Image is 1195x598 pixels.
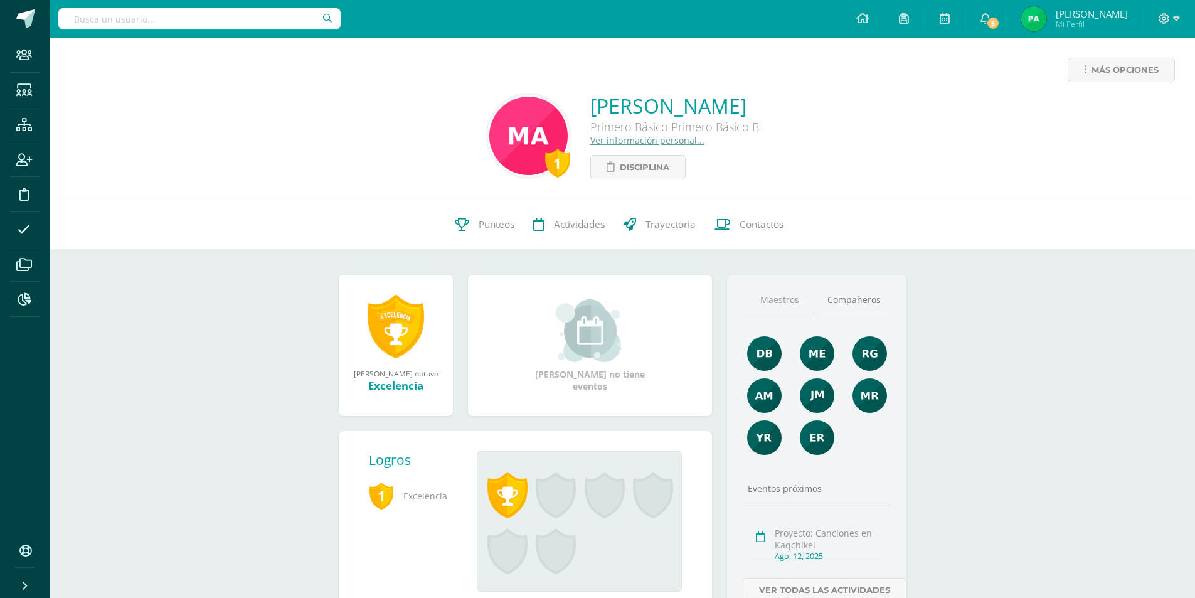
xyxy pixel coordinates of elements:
[852,336,887,371] img: c8ce501b50aba4663d5e9c1ec6345694.png
[1068,58,1175,82] a: Más opciones
[743,284,817,316] a: Maestros
[445,200,524,250] a: Punteos
[747,378,782,413] img: b7c5ef9c2366ee6e8e33a2b1ce8f818e.png
[614,200,705,250] a: Trayectoria
[775,527,887,551] div: Proyecto: Canciones en Kaqchikel
[369,479,457,513] span: Excelencia
[590,134,704,146] a: Ver información personal...
[645,218,696,231] span: Trayectoria
[620,156,669,179] span: Disciplina
[740,218,783,231] span: Contactos
[743,483,891,494] div: Eventos próximos
[747,336,782,371] img: 92e8b7530cfa383477e969a429d96048.png
[351,378,440,393] div: Excelencia
[590,92,759,119] a: [PERSON_NAME]
[524,200,614,250] a: Actividades
[1021,6,1046,31] img: ea606af391f2c2e5188f5482682bdea3.png
[58,8,341,29] input: Busca un usuario...
[479,218,514,231] span: Punteos
[817,284,891,316] a: Compañeros
[556,299,624,362] img: event_small.png
[590,155,686,179] a: Disciplina
[985,16,999,30] span: 5
[800,378,834,413] img: d63573055912b670afbd603c8ed2a4ef.png
[705,200,793,250] a: Contactos
[528,299,653,392] div: [PERSON_NAME] no tiene eventos
[800,420,834,455] img: 6ee8f939e44d4507d8a11da0a8fde545.png
[369,451,467,469] div: Logros
[369,481,394,510] span: 1
[1056,8,1128,20] span: [PERSON_NAME]
[489,97,568,175] img: a531cffee96aadefc62c1ce813ca283d.png
[1056,19,1128,29] span: Mi Perfil
[747,420,782,455] img: a8d6c63c82814f34eb5d371db32433ce.png
[1091,58,1159,82] span: Más opciones
[351,368,440,378] div: [PERSON_NAME] obtuvo
[775,551,887,562] div: Ago. 12, 2025
[545,149,570,178] div: 1
[800,336,834,371] img: 65453557fab290cae8854fbf14c7a1d7.png
[590,119,759,134] div: Primero Básico Primero Básico B
[554,218,605,231] span: Actividades
[852,378,887,413] img: de7dd2f323d4d3ceecd6bfa9930379e0.png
